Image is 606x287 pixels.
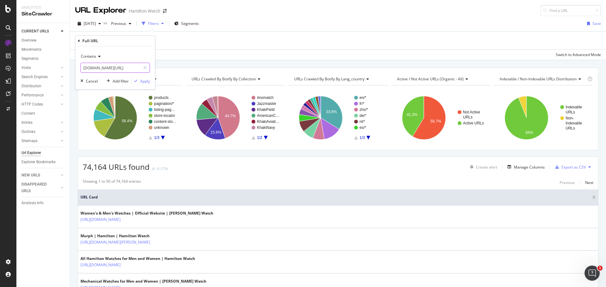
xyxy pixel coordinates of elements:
[181,21,199,26] span: Segments
[257,135,262,140] text: 1/2
[78,78,98,84] button: Cancel
[156,166,168,171] div: -0.17%
[526,130,533,135] text: 94%
[21,159,56,165] div: Explorer Bookmarks
[585,266,600,281] iframe: Intercom live chat
[359,135,365,140] text: 1/3
[21,55,65,62] a: Segments
[288,90,387,145] svg: A chart.
[225,114,235,118] text: 44.7%
[154,101,174,106] text: pagination/*
[257,107,275,112] text: KhakiField
[21,92,59,99] a: Performance
[80,262,121,268] a: [URL][DOMAIN_NAME]
[21,119,33,126] div: Inlinks
[83,162,150,172] span: 74,164 URLs found
[109,21,126,26] span: Previous
[597,266,603,271] span: 1
[556,52,601,57] div: Switch to Advanced Mode
[21,200,65,206] a: Analysis Info
[21,138,38,144] div: Sitemaps
[553,162,586,172] button: Export as CSV
[21,172,59,179] a: NEW URLS
[81,54,96,59] span: Contains
[566,110,575,114] text: URLs
[566,121,582,125] text: Indexable
[113,78,129,84] div: Add filter
[80,233,178,239] div: Murph | Hamilton | Hamilton Watch
[192,76,256,82] span: URLs Crawled By Botify By collection
[21,159,65,165] a: Explorer Bookmarks
[21,138,59,144] a: Sitemaps
[21,65,31,71] div: Visits
[154,135,159,140] text: 1/3
[21,150,65,156] a: Url Explorer
[500,76,577,82] span: Indexable / Non-Indexable URLs distribution
[463,110,480,114] text: Not Active
[21,55,39,62] div: Segments
[21,10,65,18] div: SiteCrawler
[210,130,221,135] text: 15.6%
[21,28,59,35] a: CURRENT URLS
[359,107,368,112] text: zhs/*
[80,210,213,216] div: Women's & Men's Watches | Official Website | [PERSON_NAME] Watch
[75,5,126,16] div: URL Explorer
[140,78,150,84] div: Apply
[163,9,167,13] div: arrow-right-arrow-left
[326,110,337,114] text: 33.8%
[21,83,59,89] a: Distribution
[585,180,593,185] div: Next
[154,95,169,100] text: products
[463,115,472,119] text: URLs
[505,163,545,171] button: Manage Columns
[21,129,59,135] a: Outlinks
[463,121,484,125] text: Active URLs
[75,19,104,29] button: [DATE]
[80,239,150,245] a: [URL][DOMAIN_NAME][PERSON_NAME]
[21,181,53,194] div: DISAPPEARED URLS
[83,90,181,145] svg: A chart.
[560,180,575,185] div: Previous
[294,76,365,82] span: URLs Crawled By Botify By lang_country
[476,164,497,170] div: Create alert
[190,74,280,84] h4: URLs Crawled By Botify By collection
[83,179,141,186] div: Showing 1 to 50 of 74,164 entries
[122,119,133,123] text: 58.4%
[21,110,65,117] a: Content
[540,5,601,16] input: Find a URL
[430,119,441,123] text: 58.7%
[104,78,129,84] button: Add filter
[566,126,575,130] text: URLs
[21,92,44,99] div: Performance
[80,194,591,200] span: URL Card
[566,116,574,120] text: Non-
[514,164,545,170] div: Manage Columns
[21,172,40,179] div: NEW URLS
[80,216,121,223] a: [URL][DOMAIN_NAME]
[21,83,41,89] div: Distribution
[397,76,464,82] span: Active / Not Active URLs (organic - all)
[21,5,65,10] div: Analytics
[566,105,582,109] text: Indexable
[154,125,169,130] text: unknown
[21,101,43,108] div: HTTP Codes
[257,95,274,100] text: #nomatch
[391,90,491,145] div: A chart.
[560,179,575,186] button: Previous
[498,74,586,84] h4: Indexable / Non-Indexable URLs Distribution
[494,90,593,145] svg: A chart.
[257,101,276,106] text: Jazzmaster
[80,278,206,284] div: Mechanical Watches for Men and Women | [PERSON_NAME] Watch
[129,8,160,14] div: Hamilton Watch
[172,19,201,29] button: Segments
[21,65,59,71] a: Visits
[396,74,485,84] h4: Active / Not Active URLs
[154,107,175,112] text: listing-pag…
[592,21,601,26] div: Save
[82,38,98,43] div: Full URL
[21,119,59,126] a: Inlinks
[21,200,44,206] div: Analysis Info
[553,50,601,60] button: Switch to Advanced Mode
